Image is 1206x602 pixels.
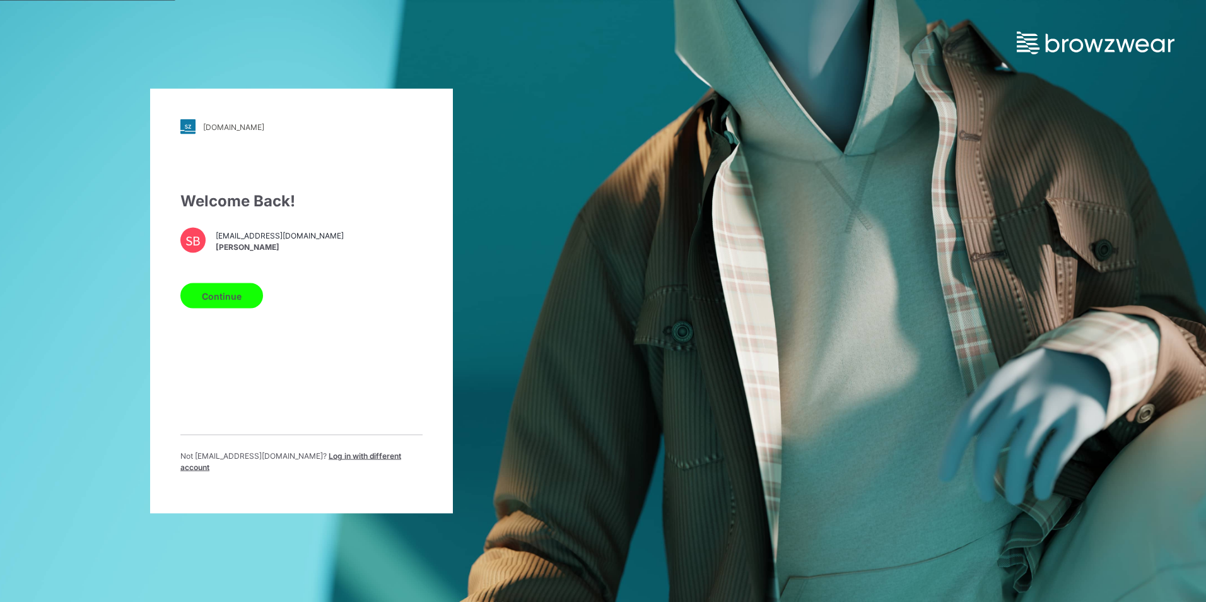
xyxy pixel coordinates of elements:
div: [DOMAIN_NAME] [203,122,264,131]
span: [PERSON_NAME] [216,241,344,252]
div: SB [180,228,206,253]
div: Welcome Back! [180,190,423,213]
img: stylezone-logo.562084cfcfab977791bfbf7441f1a819.svg [180,119,196,134]
img: browzwear-logo.e42bd6dac1945053ebaf764b6aa21510.svg [1017,32,1174,54]
button: Continue [180,283,263,309]
a: [DOMAIN_NAME] [180,119,423,134]
p: Not [EMAIL_ADDRESS][DOMAIN_NAME] ? [180,451,423,473]
span: [EMAIL_ADDRESS][DOMAIN_NAME] [216,230,344,241]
